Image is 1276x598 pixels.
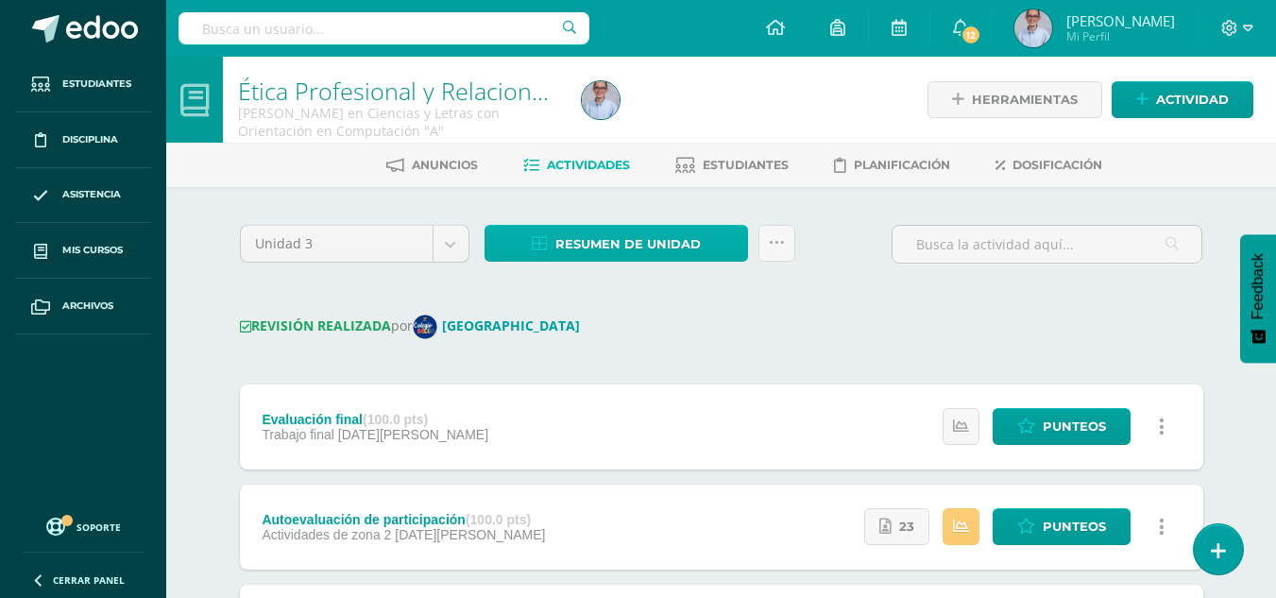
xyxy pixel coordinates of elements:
a: Disciplina [15,112,151,168]
a: Archivos [15,279,151,334]
span: Punteos [1043,409,1106,444]
strong: (100.0 pts) [466,512,531,527]
span: Anuncios [412,158,478,172]
a: Estudiantes [15,57,151,112]
img: 54d5abf9b2742d70e04350d565128aa6.png [1014,9,1052,47]
span: Actividades [547,158,630,172]
span: Cerrar panel [53,573,125,587]
span: Planificación [854,158,950,172]
span: 23 [899,509,914,544]
span: Feedback [1250,253,1267,319]
a: Punteos [993,408,1131,445]
span: Mis cursos [62,243,123,258]
a: Asistencia [15,168,151,224]
span: Punteos [1043,509,1106,544]
button: Feedback - Mostrar encuesta [1240,234,1276,363]
a: Actividades [523,150,630,180]
input: Busca la actividad aquí... [893,226,1201,263]
a: 23 [864,508,929,545]
img: 9802ebbe3653d46ccfe4ee73d49c38f1.png [413,315,437,339]
div: por [240,315,1203,339]
span: Estudiantes [62,77,131,92]
a: Unidad 3 [241,226,468,262]
span: Soporte [77,521,121,534]
a: Soporte [23,513,144,538]
a: [GEOGRAPHIC_DATA] [413,316,587,334]
strong: REVISIÓN REALIZADA [240,316,391,334]
strong: (100.0 pts) [363,412,428,427]
a: Estudiantes [675,150,789,180]
a: Resumen de unidad [485,225,748,262]
strong: [GEOGRAPHIC_DATA] [442,316,580,334]
a: Herramientas [927,81,1102,118]
input: Busca un usuario... [179,12,589,44]
a: Actividad [1112,81,1253,118]
span: [DATE][PERSON_NAME] [338,427,488,442]
a: Mis cursos [15,223,151,279]
span: Trabajo final [262,427,334,442]
span: [PERSON_NAME] [1066,11,1175,30]
span: Resumen de unidad [555,227,701,262]
h1: Ética Profesional y Relaciones Humanas [238,77,559,104]
img: 54d5abf9b2742d70e04350d565128aa6.png [582,81,620,119]
a: Ética Profesional y Relaciones Humanas [238,75,665,107]
div: Evaluación final [262,412,488,427]
a: Planificación [834,150,950,180]
span: Actividad [1156,82,1229,117]
div: Quinto Quinto Bachillerato en Ciencias y Letras con Orientación en Computación 'A' [238,104,559,140]
span: Actividades de zona 2 [262,527,391,542]
span: Herramientas [972,82,1078,117]
a: Punteos [993,508,1131,545]
span: Asistencia [62,187,121,202]
span: Unidad 3 [255,226,418,262]
span: Mi Perfil [1066,28,1175,44]
span: Disciplina [62,132,118,147]
div: Autoevaluación de participación [262,512,545,527]
a: Anuncios [386,150,478,180]
span: [DATE][PERSON_NAME] [395,527,545,542]
a: Dosificación [995,150,1102,180]
span: Estudiantes [703,158,789,172]
span: Archivos [62,299,113,314]
span: 12 [961,25,981,45]
span: Dosificación [1012,158,1102,172]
